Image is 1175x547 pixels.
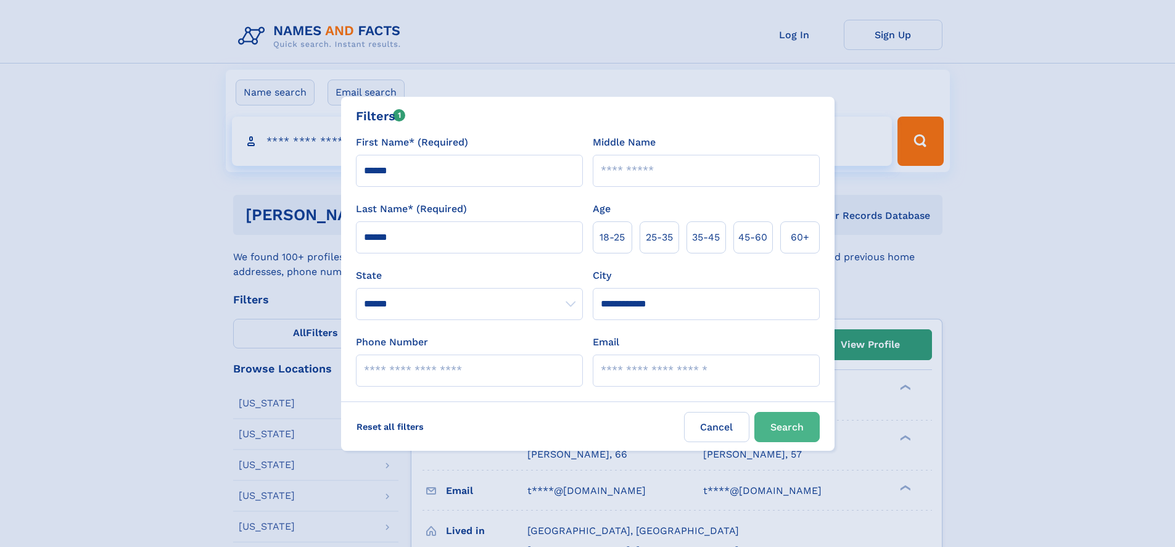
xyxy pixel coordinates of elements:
[600,230,625,245] span: 18‑25
[646,230,673,245] span: 25‑35
[356,135,468,150] label: First Name* (Required)
[593,268,611,283] label: City
[593,202,611,216] label: Age
[692,230,720,245] span: 35‑45
[684,412,749,442] label: Cancel
[356,335,428,350] label: Phone Number
[348,412,432,442] label: Reset all filters
[356,107,406,125] div: Filters
[791,230,809,245] span: 60+
[356,268,583,283] label: State
[356,202,467,216] label: Last Name* (Required)
[593,135,656,150] label: Middle Name
[754,412,820,442] button: Search
[738,230,767,245] span: 45‑60
[593,335,619,350] label: Email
